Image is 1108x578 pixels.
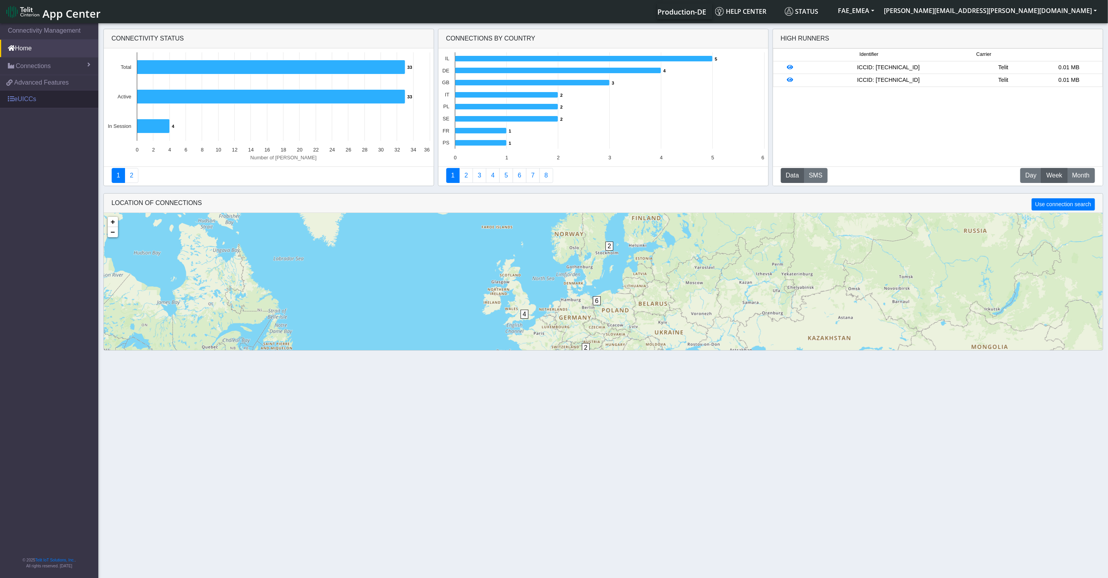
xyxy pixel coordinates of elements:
[125,168,138,183] a: Deployment status
[509,141,511,146] text: 1
[136,147,138,153] text: 0
[526,168,540,183] a: Zero Session
[1067,168,1095,183] button: Month
[560,93,563,98] text: 2
[313,147,318,153] text: 22
[446,168,460,183] a: Connections By Country
[593,296,601,305] span: 6
[454,155,456,161] text: 0
[1036,76,1102,85] div: 0.01 MB
[362,147,367,153] text: 28
[438,29,768,48] div: Connections By Country
[608,155,611,161] text: 3
[407,94,412,99] text: 33
[761,155,764,161] text: 6
[104,194,1103,213] div: LOCATION OF CONNECTIONS
[1032,198,1095,211] button: Use connection search
[445,55,449,61] text: IL
[509,129,511,133] text: 1
[112,168,426,183] nav: Summary paging
[424,147,429,153] text: 36
[806,76,971,85] div: ICCID: [TECHNICAL_ID]
[248,147,254,153] text: 14
[560,105,563,109] text: 2
[1036,63,1102,72] div: 0.01 MB
[505,155,508,161] text: 1
[378,147,383,153] text: 30
[346,147,351,153] text: 26
[184,147,187,153] text: 6
[445,92,449,98] text: IT
[539,168,553,183] a: Not Connected for 30 days
[250,155,317,161] text: Number of [PERSON_NAME]
[657,4,706,19] a: Your current platform instance
[394,147,400,153] text: 32
[1041,168,1068,183] button: Week
[442,116,449,122] text: SE
[264,147,270,153] text: 16
[108,123,131,129] text: In Session
[1072,171,1090,180] span: Month
[442,68,449,74] text: DE
[118,94,131,100] text: Active
[971,76,1036,85] div: Telit
[232,147,237,153] text: 12
[806,63,971,72] div: ICCID: [TECHNICAL_ID]
[976,51,991,58] span: Carrier
[781,168,804,183] button: Data
[410,147,416,153] text: 34
[557,155,560,161] text: 2
[715,7,767,16] span: Help center
[442,128,449,134] text: FR
[201,147,203,153] text: 8
[168,147,171,153] text: 4
[297,147,302,153] text: 20
[443,103,449,109] text: PL
[711,155,714,161] text: 5
[971,63,1036,72] div: Telit
[6,6,39,18] img: logo-telit-cinterion-gw-new.png
[16,61,51,71] span: Connections
[499,168,513,183] a: Usage by Carrier
[446,168,760,183] nav: Summary paging
[1025,171,1036,180] span: Day
[112,168,125,183] a: Connectivity status
[606,242,614,251] span: 2
[715,7,724,16] img: knowledge.svg
[657,7,706,17] span: Production-DE
[860,51,878,58] span: Identifier
[152,147,155,153] text: 2
[715,57,717,61] text: 5
[1046,171,1062,180] span: Week
[785,7,793,16] img: status.svg
[473,168,486,183] a: Usage per Country
[6,3,99,20] a: App Center
[120,64,131,70] text: Total
[660,155,663,161] text: 4
[280,147,286,153] text: 18
[42,6,101,21] span: App Center
[442,140,449,146] text: PS
[804,168,828,183] button: SMS
[712,4,782,19] a: Help center
[612,81,614,85] text: 3
[560,117,563,122] text: 2
[513,168,526,183] a: 14 Days Trend
[215,147,221,153] text: 10
[329,147,335,153] text: 24
[172,124,175,129] text: 4
[834,4,879,18] button: FAE_EMEA
[442,79,449,85] text: GB
[108,217,118,227] a: Zoom in
[486,168,500,183] a: Connections By Carrier
[1020,168,1042,183] button: Day
[582,343,590,352] span: 2
[108,227,118,237] a: Zoom out
[459,168,473,183] a: Carrier
[14,78,69,87] span: Advanced Features
[782,4,834,19] a: Status
[35,558,75,562] a: Telit IoT Solutions, Inc.
[879,4,1102,18] button: [PERSON_NAME][EMAIL_ADDRESS][PERSON_NAME][DOMAIN_NAME]
[407,65,412,70] text: 33
[521,310,529,319] span: 4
